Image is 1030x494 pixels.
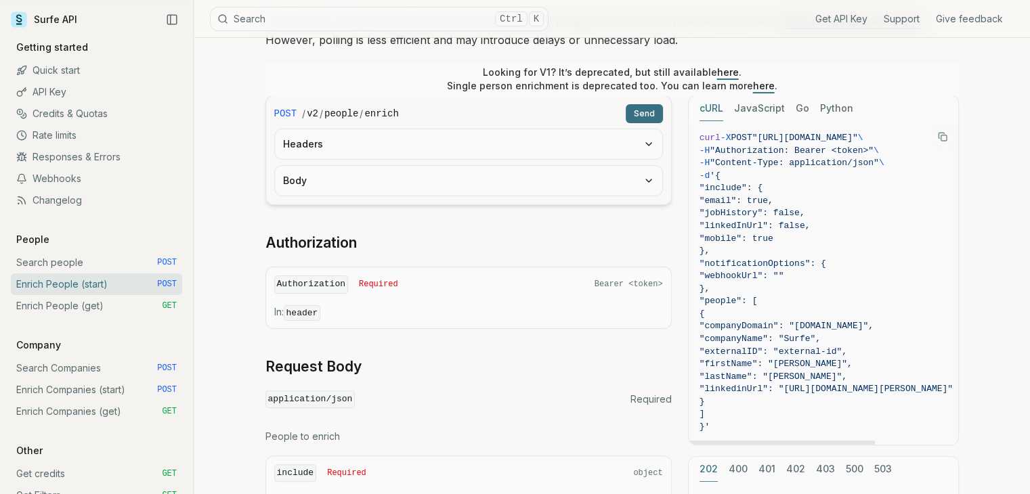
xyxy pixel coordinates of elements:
[710,145,874,156] span: "Authorization: Bearer <token>"
[11,146,182,168] a: Responses & Errors
[700,359,853,369] span: "firstName": "[PERSON_NAME]",
[11,233,55,246] p: People
[157,384,177,395] span: POST
[529,12,544,26] kbd: K
[11,103,182,125] a: Credits & Quotas
[879,158,884,168] span: \
[11,189,182,211] a: Changelog
[11,60,182,81] a: Quick start
[360,107,363,120] span: /
[700,246,710,256] span: },
[324,107,358,120] code: people
[359,279,398,290] span: Required
[210,7,549,31] button: SearchCtrlK
[700,196,773,206] span: "email": true,
[162,406,177,417] span: GET
[11,338,66,352] p: Company
[11,273,182,295] a: Enrich People (start) POST
[157,257,177,268] span: POST
[327,468,366,478] span: Required
[700,259,826,269] span: "notificationOptions": {
[11,444,48,457] p: Other
[734,96,785,121] button: JavaScript
[700,208,805,218] span: "jobHistory": false,
[700,145,710,156] span: -H
[274,107,297,120] span: POST
[700,372,847,382] span: "lastName": "[PERSON_NAME]",
[820,96,853,121] button: Python
[700,309,705,319] span: {
[710,171,721,181] span: '{
[858,133,863,143] span: \
[495,12,528,26] kbd: Ctrl
[633,468,662,478] span: object
[11,125,182,146] a: Rate limits
[721,133,731,143] span: -X
[700,133,721,143] span: curl
[700,422,710,432] span: }'
[302,107,305,120] span: /
[786,457,805,482] button: 402
[11,81,182,103] a: API Key
[11,357,182,379] a: Search Companies POST
[265,430,672,443] p: People to enrich
[700,171,710,181] span: -d
[700,384,953,394] span: "linkedinUrl": "[URL][DOMAIN_NAME][PERSON_NAME]"
[700,296,758,306] span: "people": [
[274,464,317,482] code: include
[11,401,182,422] a: Enrich Companies (get) GET
[752,133,858,143] span: "[URL][DOMAIN_NAME]"
[162,468,177,479] span: GET
[320,107,323,120] span: /
[758,457,775,482] button: 401
[815,12,867,26] a: Get API Key
[11,168,182,189] a: Webhooks
[717,66,739,78] a: here
[157,363,177,374] span: POST
[700,233,773,244] span: "mobile": true
[700,96,723,121] button: cURL
[796,96,809,121] button: Go
[162,9,182,30] button: Collapse Sidebar
[753,80,775,91] a: here
[729,457,748,482] button: 400
[11,41,93,54] p: Getting started
[275,129,662,159] button: Headers
[595,279,663,290] span: Bearer <token>
[447,66,777,93] p: Looking for V1? It’s deprecated, but still available . Single person enrichment is deprecated too...
[700,221,811,231] span: "linkedInUrl": false,
[11,252,182,273] a: Search people POST
[874,145,879,156] span: \
[11,463,182,485] a: Get credits GET
[284,305,321,321] code: header
[700,321,874,331] span: "companyDomain": "[DOMAIN_NAME]",
[265,390,356,409] code: application/json
[700,346,847,357] span: "externalID": "external-id",
[275,166,662,196] button: Body
[157,279,177,290] span: POST
[11,9,77,30] a: Surfe API
[884,12,920,26] a: Support
[936,12,1003,26] a: Give feedback
[700,457,718,482] button: 202
[731,133,752,143] span: POST
[700,397,705,407] span: }
[700,158,710,168] span: -H
[874,457,892,482] button: 503
[816,457,835,482] button: 403
[11,379,182,401] a: Enrich Companies (start) POST
[630,392,672,406] span: Required
[700,409,705,419] span: ]
[11,295,182,317] a: Enrich People (get) GET
[700,284,710,294] span: },
[700,183,763,193] span: "include": {
[162,300,177,311] span: GET
[710,158,879,168] span: "Content-Type: application/json"
[265,357,362,376] a: Request Body
[846,457,863,482] button: 500
[274,275,348,294] code: Authorization
[700,271,784,281] span: "webhookUrl": ""
[364,107,398,120] code: enrich
[265,233,357,252] a: Authorization
[307,107,318,120] code: v2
